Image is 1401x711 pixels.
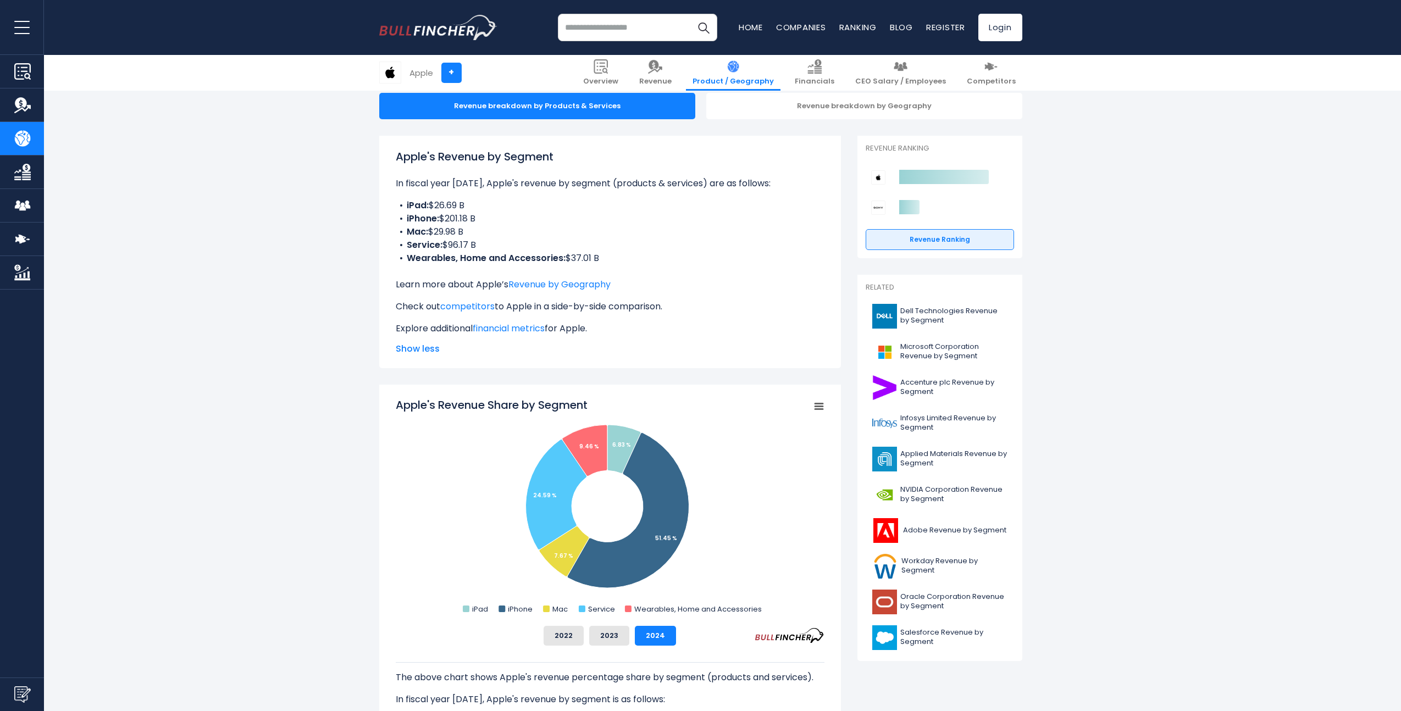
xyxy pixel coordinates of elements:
img: WDAY logo [872,554,899,579]
a: Dell Technologies Revenue by Segment [866,301,1014,331]
a: Applied Materials Revenue by Segment [866,444,1014,474]
span: Oracle Corporation Revenue by Segment [900,592,1007,611]
button: Search [690,14,717,41]
span: Microsoft Corporation Revenue by Segment [900,342,1007,361]
text: Mac [552,604,568,614]
a: Ranking [839,21,877,33]
button: 2022 [544,626,584,646]
span: NVIDIA Corporation Revenue by Segment [900,485,1007,504]
span: CEO Salary / Employees [855,77,946,86]
a: NVIDIA Corporation Revenue by Segment [866,480,1014,510]
img: CRM logo [872,625,897,650]
a: Revenue by Geography [508,278,611,291]
b: Service: [407,238,442,251]
p: Related [866,283,1014,292]
a: Go to homepage [379,15,497,40]
a: CEO Salary / Employees [849,55,953,91]
p: Learn more about Apple’s [396,278,824,291]
a: Infosys Limited Revenue by Segment [866,408,1014,438]
a: Accenture plc Revenue by Segment [866,373,1014,403]
a: Revenue [633,55,678,91]
span: Accenture plc Revenue by Segment [900,378,1007,397]
img: DELL logo [872,304,897,329]
span: Adobe Revenue by Segment [903,526,1006,535]
p: Explore additional for Apple. [396,322,824,335]
a: Login [978,14,1022,41]
a: Blog [890,21,913,33]
h1: Apple's Revenue by Segment [396,148,824,165]
span: Workday Revenue by Segment [901,557,1007,575]
svg: Apple's Revenue Share by Segment [396,397,824,617]
a: Adobe Revenue by Segment [866,515,1014,546]
div: Revenue breakdown by Products & Services [379,93,695,119]
a: + [441,63,462,83]
span: Salesforce Revenue by Segment [900,628,1007,647]
img: MSFT logo [872,340,897,364]
b: Mac: [407,225,428,238]
text: iPhone [508,604,533,614]
img: AAPL logo [380,62,401,83]
div: Apple [409,66,433,79]
tspan: 7.67 % [554,552,573,560]
img: INFY logo [872,411,897,436]
a: Register [926,21,965,33]
span: Financials [795,77,834,86]
button: 2023 [589,626,629,646]
tspan: 51.45 % [655,534,677,542]
a: Oracle Corporation Revenue by Segment [866,587,1014,617]
a: Product / Geography [686,55,780,91]
span: Dell Technologies Revenue by Segment [900,307,1007,325]
b: iPad: [407,199,429,212]
a: Companies [776,21,826,33]
a: Home [739,21,763,33]
p: Check out to Apple in a side-by-side comparison. [396,300,824,313]
li: $26.69 B [396,199,824,212]
tspan: Apple's Revenue Share by Segment [396,397,588,413]
a: competitors [440,300,495,313]
span: Overview [583,77,618,86]
tspan: 9.46 % [579,442,599,451]
b: Wearables, Home and Accessories: [407,252,566,264]
button: 2024 [635,626,676,646]
img: Apple competitors logo [871,170,885,185]
span: Infosys Limited Revenue by Segment [900,414,1007,432]
div: Revenue breakdown by Geography [706,93,1022,119]
tspan: 24.59 % [533,491,557,499]
span: Revenue [639,77,672,86]
a: Microsoft Corporation Revenue by Segment [866,337,1014,367]
a: Salesforce Revenue by Segment [866,623,1014,653]
img: ADBE logo [872,518,900,543]
text: iPad [472,604,488,614]
img: Sony Group Corporation competitors logo [871,201,885,215]
a: Revenue Ranking [866,229,1014,250]
img: ORCL logo [872,590,897,614]
tspan: 6.83 % [612,441,631,449]
a: financial metrics [473,322,545,335]
p: In fiscal year [DATE], Apple's revenue by segment (products & services) are as follows: [396,177,824,190]
b: iPhone: [407,212,439,225]
img: ACN logo [872,375,897,400]
li: $29.98 B [396,225,824,238]
li: $37.01 B [396,252,824,265]
a: Competitors [960,55,1022,91]
p: The above chart shows Apple's revenue percentage share by segment (products and services). [396,671,824,684]
li: $201.18 B [396,212,824,225]
span: Applied Materials Revenue by Segment [900,449,1007,468]
img: AMAT logo [872,447,897,471]
span: Product / Geography [693,77,774,86]
img: bullfincher logo [379,15,497,40]
span: Competitors [967,77,1016,86]
p: In fiscal year [DATE], Apple's revenue by segment is as follows: [396,693,824,706]
a: Workday Revenue by Segment [866,551,1014,581]
p: Revenue Ranking [866,144,1014,153]
li: $96.17 B [396,238,824,252]
text: Wearables, Home and Accessories [634,604,761,614]
a: Overview [577,55,625,91]
img: NVDA logo [872,482,897,507]
span: Show less [396,342,824,355]
a: Financials [788,55,841,91]
text: Service [588,604,614,614]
